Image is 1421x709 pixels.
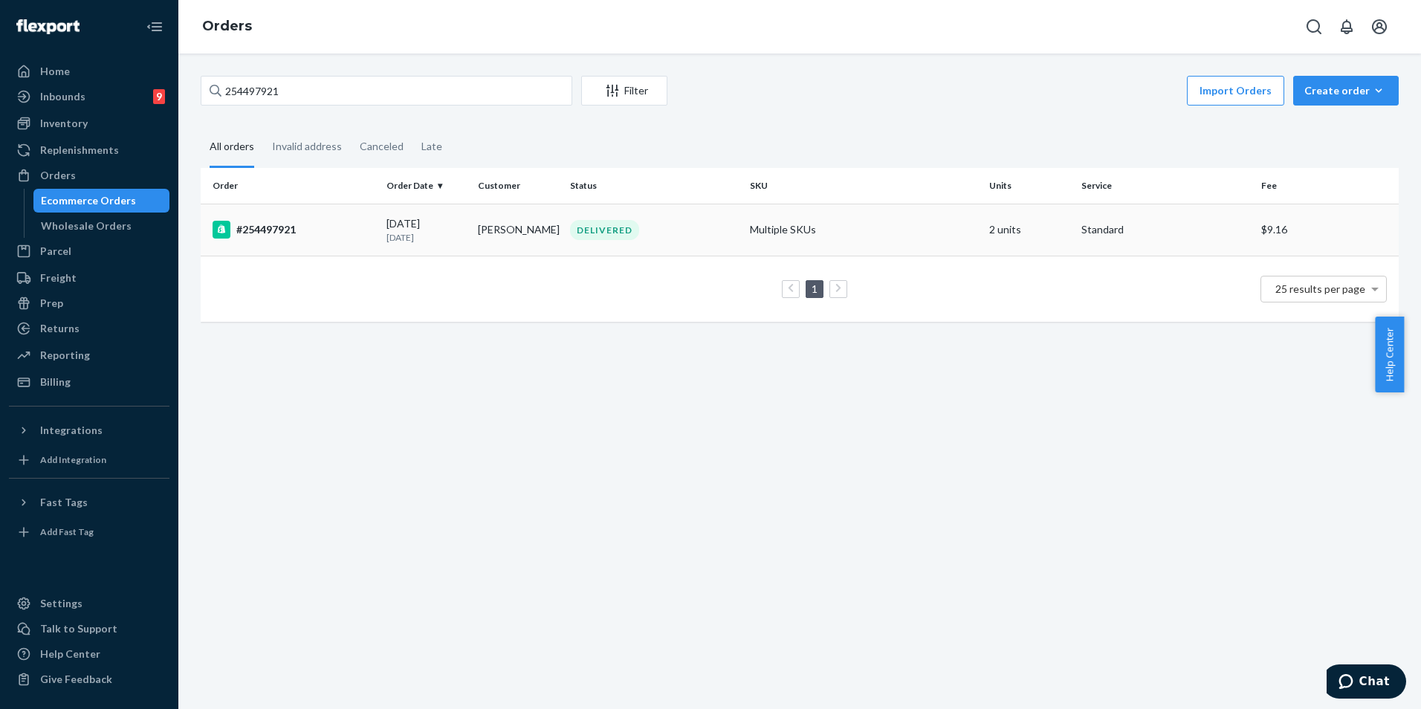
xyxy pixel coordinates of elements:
[40,647,100,661] div: Help Center
[40,143,119,158] div: Replenishments
[1081,222,1249,237] p: Standard
[40,296,63,311] div: Prep
[1255,204,1399,256] td: $9.16
[1299,12,1329,42] button: Open Search Box
[809,282,820,295] a: Page 1 is your current page
[9,642,169,666] a: Help Center
[40,348,90,363] div: Reporting
[983,168,1075,204] th: Units
[9,59,169,83] a: Home
[201,168,381,204] th: Order
[570,220,639,240] div: DELIVERED
[9,592,169,615] a: Settings
[983,204,1075,256] td: 2 units
[360,127,404,166] div: Canceled
[478,179,558,192] div: Customer
[9,266,169,290] a: Freight
[9,667,169,691] button: Give Feedback
[1327,664,1406,702] iframe: Opens a widget where you can chat to one of our agents
[140,12,169,42] button: Close Navigation
[40,453,106,466] div: Add Integration
[1332,12,1362,42] button: Open notifications
[1375,317,1404,392] button: Help Center
[564,168,744,204] th: Status
[40,621,117,636] div: Talk to Support
[213,221,375,239] div: #254497921
[1255,168,1399,204] th: Fee
[40,321,80,336] div: Returns
[272,127,342,166] div: Invalid address
[386,231,467,244] p: [DATE]
[40,423,103,438] div: Integrations
[744,168,983,204] th: SKU
[40,525,94,538] div: Add Fast Tag
[1365,12,1394,42] button: Open account menu
[9,520,169,544] a: Add Fast Tag
[9,448,169,472] a: Add Integration
[9,85,169,109] a: Inbounds9
[9,343,169,367] a: Reporting
[16,19,80,34] img: Flexport logo
[40,168,76,183] div: Orders
[581,76,667,106] button: Filter
[40,89,85,104] div: Inbounds
[153,89,165,104] div: 9
[9,111,169,135] a: Inventory
[9,138,169,162] a: Replenishments
[1293,76,1399,106] button: Create order
[190,5,264,48] ol: breadcrumbs
[40,244,71,259] div: Parcel
[582,83,667,98] div: Filter
[381,168,473,204] th: Order Date
[40,271,77,285] div: Freight
[41,193,136,208] div: Ecommerce Orders
[40,672,112,687] div: Give Feedback
[1304,83,1388,98] div: Create order
[9,239,169,263] a: Parcel
[40,596,82,611] div: Settings
[421,127,442,166] div: Late
[9,370,169,394] a: Billing
[9,491,169,514] button: Fast Tags
[386,216,467,244] div: [DATE]
[1275,282,1365,295] span: 25 results per page
[9,418,169,442] button: Integrations
[9,317,169,340] a: Returns
[9,291,169,315] a: Prep
[202,18,252,34] a: Orders
[472,204,564,256] td: [PERSON_NAME]
[40,495,88,510] div: Fast Tags
[9,617,169,641] button: Talk to Support
[210,127,254,168] div: All orders
[1187,76,1284,106] button: Import Orders
[33,189,170,213] a: Ecommerce Orders
[40,64,70,79] div: Home
[9,164,169,187] a: Orders
[40,116,88,131] div: Inventory
[41,218,132,233] div: Wholesale Orders
[33,214,170,238] a: Wholesale Orders
[40,375,71,389] div: Billing
[744,204,983,256] td: Multiple SKUs
[201,76,572,106] input: Search orders
[1075,168,1255,204] th: Service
